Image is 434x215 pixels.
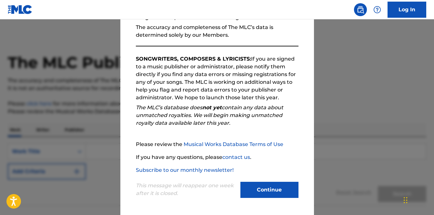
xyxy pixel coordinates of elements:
[354,3,367,16] a: Public Search
[404,191,408,210] div: Drag
[136,104,283,126] em: The MLC’s database does contain any data about unmatched royalties. We will begin making unmatche...
[402,184,434,215] iframe: Chat Widget
[184,141,283,147] a: Musical Works Database Terms of Use
[371,3,384,16] div: Help
[8,5,33,14] img: MLC Logo
[136,167,234,173] a: Subscribe to our monthly newsletter!
[202,104,222,111] strong: not yet
[136,24,298,39] p: The accuracy and completeness of The MLC’s data is determined solely by our Members.
[388,2,426,18] a: Log In
[222,154,250,160] a: contact us
[136,153,298,161] p: If you have any questions, please .
[240,182,298,198] button: Continue
[373,6,381,14] img: help
[136,182,237,197] p: This message will reappear one week after it is closed.
[136,56,251,62] strong: SONGWRITERS, COMPOSERS & LYRICISTS:
[136,55,298,102] p: If you are signed to a music publisher or administrator, please notify them directly if you find ...
[357,6,364,14] img: search
[136,141,298,148] p: Please review the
